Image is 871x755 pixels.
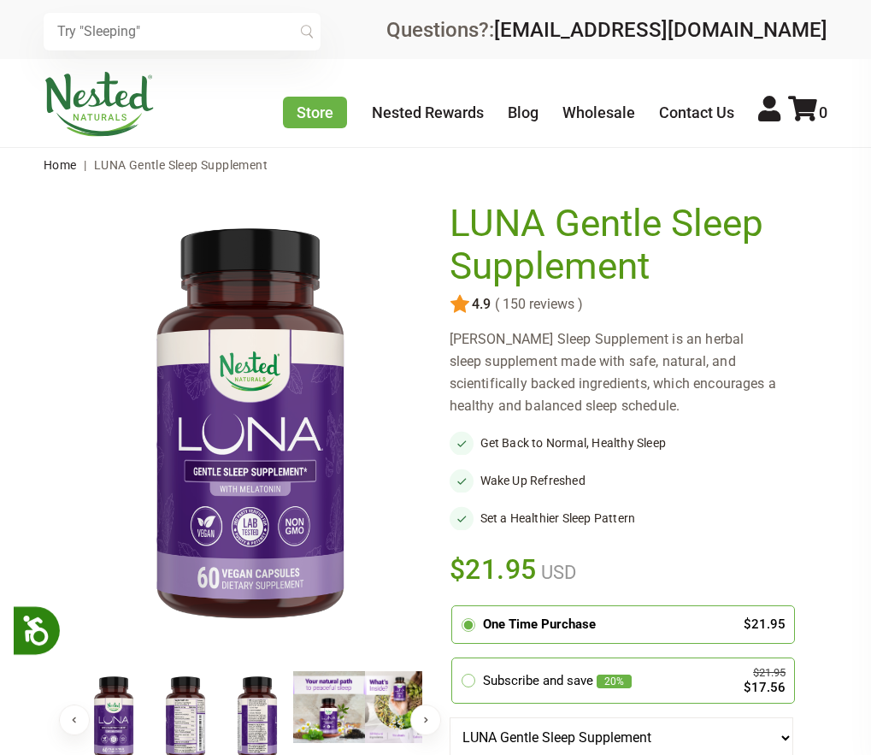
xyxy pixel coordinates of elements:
[562,103,635,121] a: Wholesale
[44,158,77,172] a: Home
[450,551,538,588] span: $21.95
[450,506,794,530] li: Set a Healthier Sleep Pattern
[372,103,484,121] a: Nested Rewards
[78,203,422,650] img: LUNA Gentle Sleep Supplement
[450,469,794,493] li: Wake Up Refreshed
[537,562,576,583] span: USD
[450,203,786,287] h1: LUNA Gentle Sleep Supplement
[59,705,90,735] button: Previous
[819,103,827,121] span: 0
[450,328,794,417] div: [PERSON_NAME] Sleep Supplement is an herbal sleep supplement made with safe, natural, and scienti...
[44,72,155,137] img: Nested Naturals
[94,158,268,172] span: LUNA Gentle Sleep Supplement
[283,97,347,128] a: Store
[410,705,441,735] button: Next
[659,103,734,121] a: Contact Us
[450,294,470,315] img: star.svg
[491,297,583,312] span: ( 150 reviews )
[508,103,538,121] a: Blog
[44,13,321,50] input: Try "Sleeping"
[494,18,827,42] a: [EMAIL_ADDRESS][DOMAIN_NAME]
[450,431,794,455] li: Get Back to Normal, Healthy Sleep
[79,158,91,172] span: |
[293,671,365,743] img: LUNA Gentle Sleep Supplement
[44,148,827,182] nav: breadcrumbs
[386,20,827,40] div: Questions?:
[470,297,491,312] span: 4.9
[365,671,437,743] img: LUNA Gentle Sleep Supplement
[788,103,827,121] a: 0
